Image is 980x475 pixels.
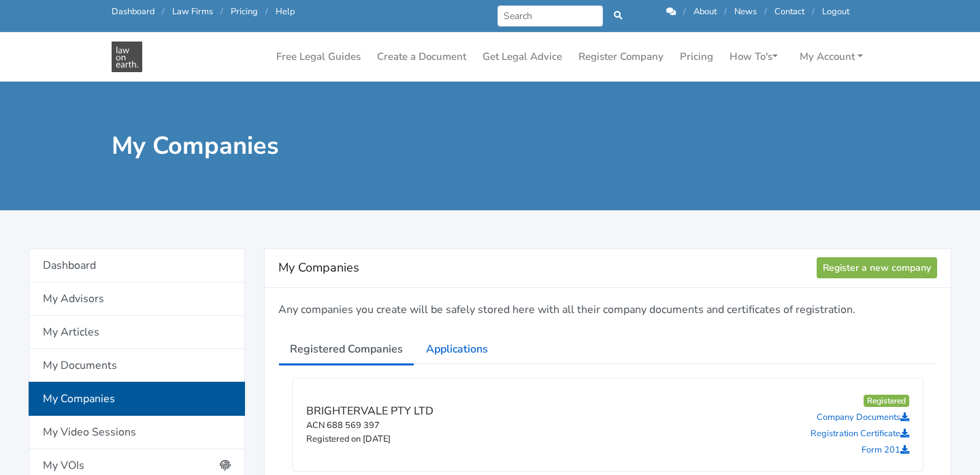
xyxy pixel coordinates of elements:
span: / [812,5,815,18]
a: Register Company [573,44,669,70]
a: My Companies [29,382,245,416]
a: About [693,5,717,18]
a: Applications [414,332,500,366]
a: Get Legal Advice [477,44,568,70]
a: My Articles [29,316,245,349]
small: ACN 688 569 397 [306,419,380,431]
a: My Account [794,44,868,70]
a: Create a Document [372,44,472,70]
input: Search [497,5,603,27]
h4: My Companies [278,257,817,279]
span: / [764,5,767,18]
a: Register a new company [817,257,937,278]
a: Contact [774,5,804,18]
a: Pricing [674,44,719,70]
a: Free Legal Guides [271,44,366,70]
span: / [683,5,686,18]
a: Registration Certificate [811,427,909,440]
a: Form 201 [862,444,909,456]
p: Any companies you create will be safely stored here with all their company documents and certific... [278,301,937,319]
span: / [265,5,268,18]
a: My Documents [29,349,245,382]
a: Company Documents [817,411,909,423]
a: Dashboard [112,5,154,18]
img: Law On Earth [112,42,142,72]
a: How To's [724,44,783,70]
h1: My Companies [112,131,480,161]
small: Registered on [DATE] [306,433,391,445]
a: My Video Sessions [29,416,245,449]
a: News [734,5,757,18]
span: / [220,5,223,18]
a: Law Firms [172,5,213,18]
a: Registered Companies [278,332,414,366]
span: / [724,5,727,18]
span: / [162,5,165,18]
a: Dashboard [29,248,245,282]
a: My Advisors [29,282,245,316]
a: Logout [822,5,849,18]
a: Help [276,5,295,18]
a: Pricing [231,5,258,18]
span: BRIGHTERVALE PTY LTD [306,404,434,419]
div: Registered [864,395,909,407]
